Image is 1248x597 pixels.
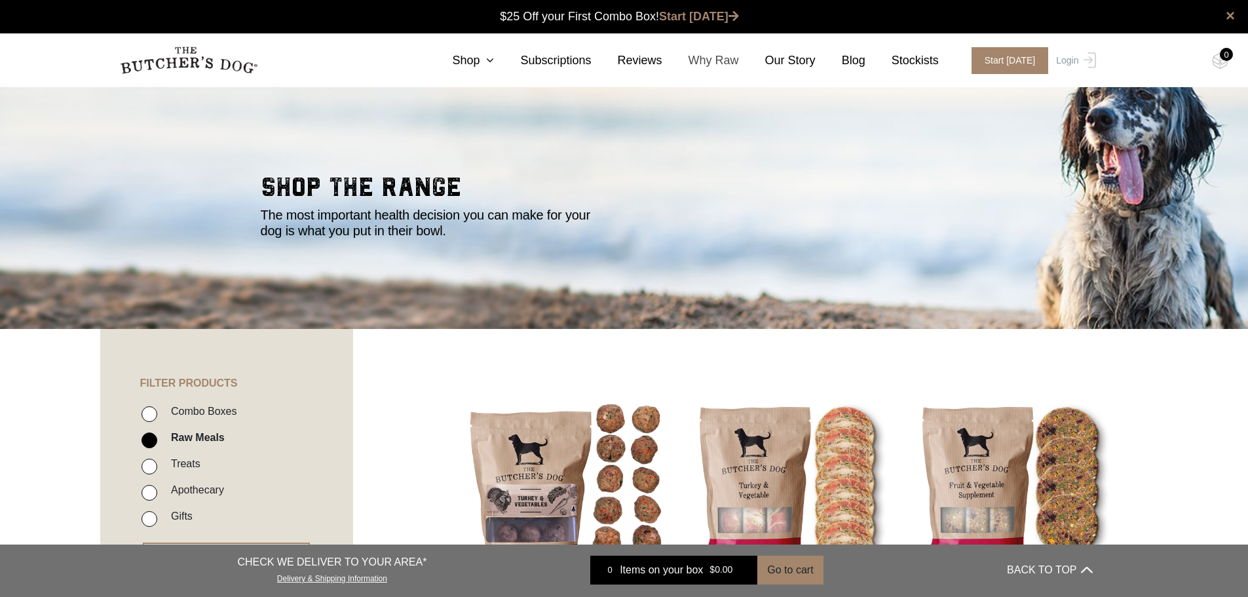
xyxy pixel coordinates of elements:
a: Subscriptions [494,52,591,69]
label: Gifts [164,507,193,525]
h4: FILTER PRODUCTS [100,329,353,389]
div: 0 [600,564,620,577]
a: Start [DATE] [958,47,1053,74]
button: BACK TO TOP [1007,554,1092,586]
p: CHECK WE DELIVER TO YOUR AREA* [237,554,426,570]
label: Combo Boxes [164,402,237,420]
h2: shop the range [261,174,988,207]
span: $ [709,565,715,575]
label: Treats [164,455,200,472]
a: Reviews [592,52,662,69]
a: Start [DATE] [659,10,739,23]
img: Turkey and Vegetables [689,395,888,593]
label: Raw Meals [164,429,225,446]
a: Our Story [739,52,816,69]
a: Shop [426,52,494,69]
span: Start [DATE] [972,47,1049,74]
bdi: 0.00 [709,565,732,575]
button: RESET FILTER [143,543,310,571]
span: Items on your box [620,562,703,578]
img: Vegetable and Fruit Supplement [912,395,1110,593]
a: 0 Items on your box $0.00 [590,556,757,585]
img: TBD_Cart-Empty.png [1212,52,1228,69]
a: close [1226,8,1235,24]
a: Delivery & Shipping Information [277,571,387,583]
button: Go to cart [757,556,823,585]
a: Why Raw [662,52,739,69]
a: Blog [816,52,865,69]
a: Login [1053,47,1095,74]
label: Apothecary [164,481,224,499]
p: The most important health decision you can make for your dog is what you put in their bowl. [261,207,608,239]
div: 0 [1220,48,1233,61]
a: Stockists [865,52,939,69]
img: Turkey & Vegetable Balls [467,395,666,593]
